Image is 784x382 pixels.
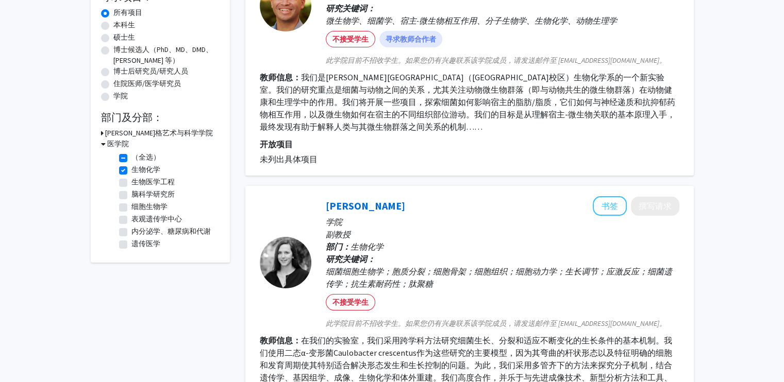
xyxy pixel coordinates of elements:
button: 向 Erin Goley 撰写请求 [631,197,679,216]
font: 书签 [602,201,618,211]
font: 生物医学工程 [131,177,175,186]
font: 学院 [326,217,342,227]
font: 研究关键词： [326,3,375,13]
font: 此学院目前不招收学生。如果您仍有兴趣联系该学院成员，请发送邮件至 [EMAIL_ADDRESS][DOMAIN_NAME]。 [326,319,666,328]
font: 生物化学 [131,165,160,174]
font: 脑科学研究所 [131,189,175,199]
font: （全选） [131,152,160,162]
font: 教师信息： [260,335,301,345]
font: 本科生 [113,20,135,29]
font: 研究关键词： [326,254,375,264]
font: 不接受学生 [332,34,369,44]
font: 学院 [113,91,128,100]
font: 博士候选人（PhD、MD、DMD、[PERSON_NAME] 等） [113,45,213,65]
font: 部门： [326,241,351,252]
font: 副教授 [326,229,351,239]
font: [PERSON_NAME]格艺术与科学学院 [105,128,213,137]
a: [PERSON_NAME] [326,199,405,212]
font: 部门及分部： [101,111,163,124]
font: 寻求教师合作者 [386,34,436,44]
font: 博士后研究员/研究人员 [113,66,188,76]
font: 教师信息： [260,72,301,82]
font: 生物化学 [351,241,383,252]
font: 细菌细胞生物学；胞质分裂；细胞骨架；细胞组织；细胞动力学；生长调节；应激反应；细菌遗传学；抗生素耐药性；肽聚糖 [326,266,672,289]
font: 微生物学、细菌学、宿主-微生物相互作用、分子生物学、生物化学、动物生理学 [326,15,617,26]
font: 我们是[PERSON_NAME][GEOGRAPHIC_DATA]（[GEOGRAPHIC_DATA]校区）生物化学系的一个新实验室。我们的研究重点是细菌与动物之间的关系，尤其关注动物微生物群落... [260,72,675,132]
iframe: 聊天 [8,336,44,374]
font: 基础生物医学科学研究所（IBBS） [131,251,211,271]
font: 未列出具体项目 [260,154,318,164]
font: 表观遗传学中心 [131,214,182,223]
font: 此学院目前不招收学生。如果您仍有兴趣联系该学院成员，请发送邮件至 [EMAIL_ADDRESS][DOMAIN_NAME]。 [326,56,666,65]
font: 细胞生物学 [131,202,168,211]
button: 将 Erin Goley 添加到书签 [593,196,627,216]
font: 开放项目 [260,139,293,149]
font: 所有项目 [113,8,142,17]
font: 撰写请求 [639,201,672,211]
font: 住院医师/医学研究员 [113,79,181,88]
font: 医学院 [107,139,129,148]
font: 内分泌学、糖尿病和代谢 [131,227,211,236]
font: 不接受学生 [332,298,369,307]
font: 硕士生 [113,32,135,42]
font: 遗传医学 [131,239,160,248]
